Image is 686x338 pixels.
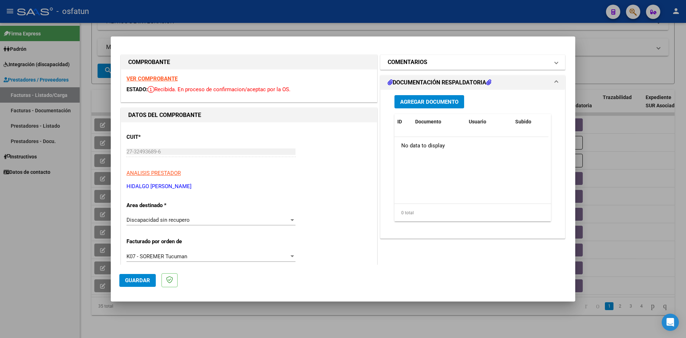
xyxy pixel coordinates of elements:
p: Area destinado * [126,201,200,210]
span: Discapacidad sin recupero [126,217,190,223]
span: ANALISIS PRESTADOR [126,170,181,176]
datatable-header-cell: Acción [548,114,584,129]
span: Recibida. En proceso de confirmacion/aceptac por la OS. [148,86,290,93]
h1: COMENTARIOS [388,58,427,67]
span: K07 - SOREMER Tucuman [126,253,187,260]
a: VER COMPROBANTE [126,75,178,82]
p: HIDALGO [PERSON_NAME] [126,182,372,191]
div: Open Intercom Messenger [662,314,679,331]
div: 0 total [394,204,551,222]
mat-expansion-panel-header: DOCUMENTACIÓN RESPALDATORIA [381,75,565,90]
div: DOCUMENTACIÓN RESPALDATORIA [381,90,565,238]
span: Guardar [125,277,150,284]
span: Usuario [469,119,486,124]
p: CUIT [126,133,200,141]
datatable-header-cell: Usuario [466,114,512,129]
datatable-header-cell: Subido [512,114,548,129]
datatable-header-cell: Documento [412,114,466,129]
button: Guardar [119,274,156,287]
p: Facturado por orden de [126,237,200,246]
button: Agregar Documento [394,95,464,108]
mat-expansion-panel-header: COMENTARIOS [381,55,565,69]
strong: DATOS DEL COMPROBANTE [128,112,201,118]
span: Subido [515,119,531,124]
span: ESTADO: [126,86,148,93]
span: ID [397,119,402,124]
datatable-header-cell: ID [394,114,412,129]
strong: COMPROBANTE [128,59,170,65]
h1: DOCUMENTACIÓN RESPALDATORIA [388,78,491,87]
div: No data to display [394,137,548,155]
span: Documento [415,119,441,124]
span: Agregar Documento [400,99,458,105]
